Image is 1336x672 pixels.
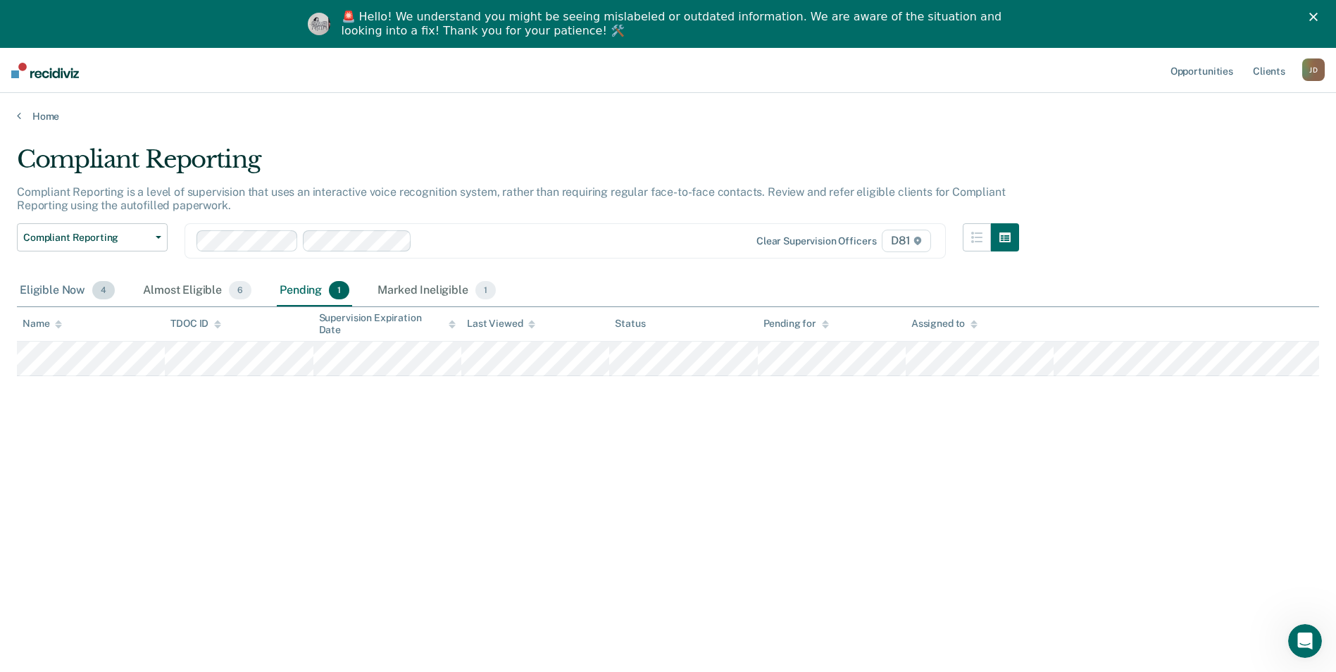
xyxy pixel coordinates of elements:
span: 6 [229,281,251,299]
div: Eligible Now4 [17,275,118,306]
a: Clients [1250,48,1288,93]
div: Marked Ineligible1 [375,275,499,306]
span: Compliant Reporting [23,232,150,244]
div: Compliant Reporting [17,145,1019,185]
button: Compliant Reporting [17,223,168,251]
div: Almost Eligible6 [140,275,254,306]
div: Supervision Expiration Date [319,312,456,336]
div: Pending1 [277,275,352,306]
div: Close [1309,13,1323,21]
div: Status [615,318,645,330]
img: Recidiviz [11,63,79,78]
img: Profile image for Kim [308,13,330,35]
p: Compliant Reporting is a level of supervision that uses an interactive voice recognition system, ... [17,185,1005,212]
div: Name [23,318,62,330]
div: Pending for [763,318,829,330]
iframe: Intercom live chat [1288,624,1322,658]
button: JD [1302,58,1325,81]
div: Last Viewed [467,318,535,330]
span: 1 [475,281,496,299]
span: 4 [92,281,115,299]
div: Clear supervision officers [756,235,876,247]
span: D81 [882,230,930,252]
div: TDOC ID [170,318,221,330]
div: Assigned to [911,318,978,330]
span: 1 [329,281,349,299]
a: Home [17,110,1319,123]
a: Opportunities [1168,48,1236,93]
div: 🚨 Hello! We understand you might be seeing mislabeled or outdated information. We are aware of th... [342,10,1006,38]
div: J D [1302,58,1325,81]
